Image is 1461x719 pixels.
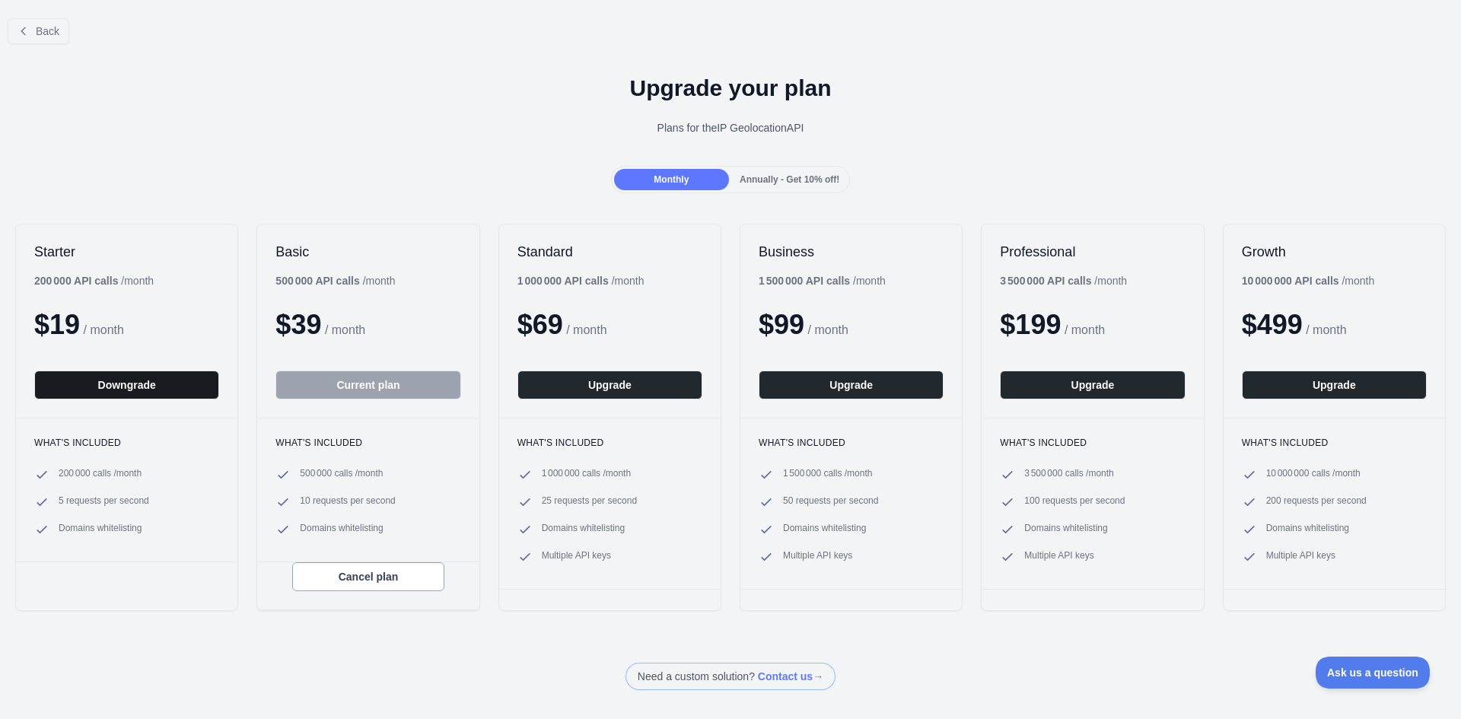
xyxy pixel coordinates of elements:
[517,273,645,288] div: / month
[759,273,886,288] div: / month
[1000,275,1091,287] b: 3 500 000 API calls
[517,275,609,287] b: 1 000 000 API calls
[759,275,850,287] b: 1 500 000 API calls
[1000,273,1127,288] div: / month
[517,243,702,261] h2: Standard
[1000,243,1185,261] h2: Professional
[759,243,944,261] h2: Business
[1316,657,1431,689] iframe: Toggle Customer Support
